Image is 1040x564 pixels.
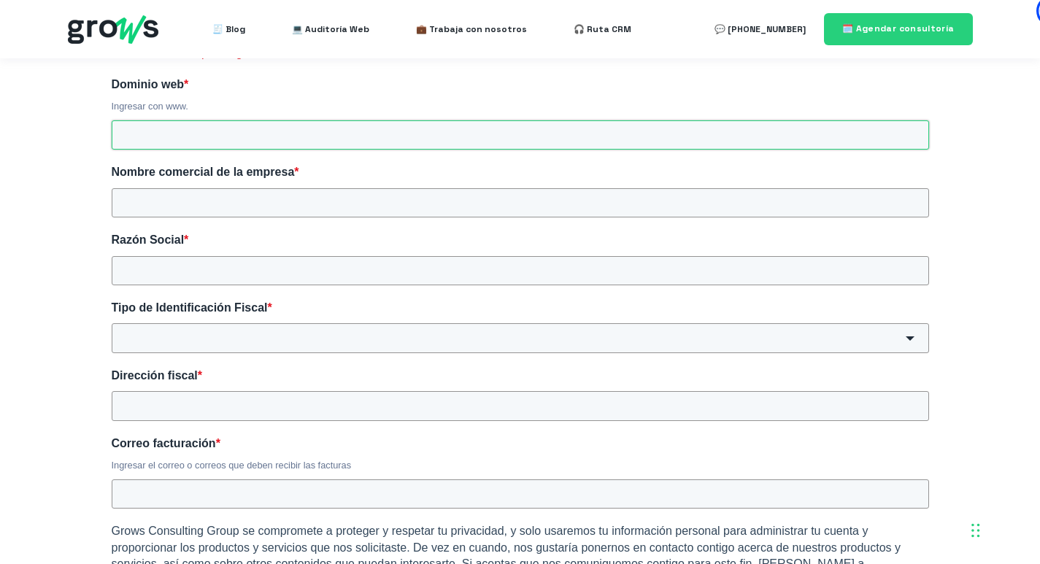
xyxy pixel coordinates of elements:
[416,15,527,44] a: 💼 Trabaja con nosotros
[112,166,295,178] span: Nombre comercial de la empresa
[971,509,980,552] div: Arrastrar
[68,15,158,44] img: grows - hubspot
[842,23,955,34] span: 🗓️ Agendar consultoría
[112,459,929,472] div: Ingresar el correo o correos que deben recibir las facturas
[824,13,973,45] a: 🗓️ Agendar consultoría
[112,437,216,449] span: Correo facturación
[112,78,185,90] span: Dominio web
[112,233,185,246] span: Razón Social
[112,301,268,314] span: Tipo de Identificación Fiscal
[112,100,929,113] div: Ingresar con www.
[777,377,1040,564] iframe: Chat Widget
[574,15,631,44] a: 🎧 Ruta CRM
[112,369,198,382] span: Dirección fiscal
[212,15,245,44] a: 🧾 Blog
[714,15,806,44] a: 💬 [PHONE_NUMBER]
[292,15,369,44] a: 💻 Auditoría Web
[777,377,1040,564] div: Widget de chat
